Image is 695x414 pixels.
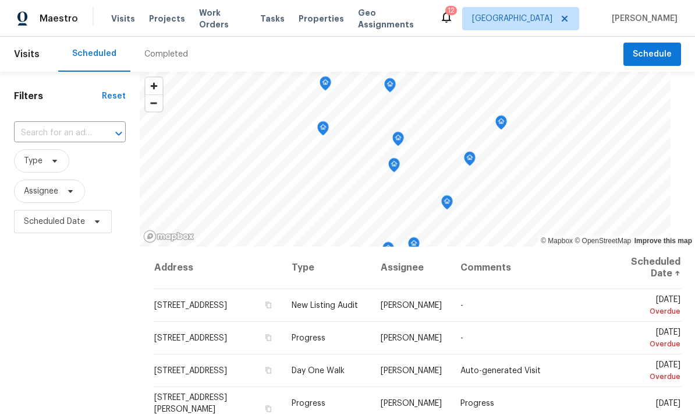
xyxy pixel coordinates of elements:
[40,13,78,24] span: Maestro
[320,76,331,94] div: Map marker
[102,90,126,102] div: Reset
[609,247,681,289] th: Scheduled Date ↑
[24,185,58,197] span: Assignee
[384,78,396,96] div: Map marker
[143,230,194,243] a: Mapbox homepage
[14,90,102,102] h1: Filters
[408,237,420,255] div: Map marker
[292,334,325,342] span: Progress
[388,158,400,176] div: Map marker
[154,247,283,289] th: Address
[541,237,573,245] a: Mapbox
[154,394,227,413] span: [STREET_ADDRESS][PERSON_NAME]
[154,301,227,310] span: [STREET_ADDRESS]
[619,338,680,350] div: Overdue
[146,94,162,111] button: Zoom out
[392,132,404,150] div: Map marker
[575,237,631,245] a: OpenStreetMap
[140,72,671,247] canvas: Map
[149,13,185,24] span: Projects
[154,334,227,342] span: [STREET_ADDRESS]
[111,125,127,142] button: Open
[154,367,227,375] span: [STREET_ADDRESS]
[292,367,345,375] span: Day One Walk
[381,334,442,342] span: [PERSON_NAME]
[619,361,680,383] span: [DATE]
[371,247,451,289] th: Assignee
[656,399,680,408] span: [DATE]
[299,13,344,24] span: Properties
[619,296,680,317] span: [DATE]
[263,300,273,310] button: Copy Address
[381,301,442,310] span: [PERSON_NAME]
[460,367,541,375] span: Auto-generated Visit
[495,115,507,134] div: Map marker
[317,121,329,139] div: Map marker
[358,7,425,30] span: Geo Assignments
[472,13,552,24] span: [GEOGRAPHIC_DATA]
[260,15,285,23] span: Tasks
[263,404,273,414] button: Copy Address
[14,124,93,142] input: Search for an address...
[464,152,476,170] div: Map marker
[619,328,680,350] span: [DATE]
[282,247,371,289] th: Type
[382,242,394,260] div: Map marker
[199,7,246,30] span: Work Orders
[144,48,188,60] div: Completed
[146,78,162,94] button: Zoom in
[24,155,42,167] span: Type
[146,95,162,111] span: Zoom out
[381,399,442,408] span: [PERSON_NAME]
[460,301,463,310] span: -
[460,334,463,342] span: -
[292,301,358,310] span: New Listing Audit
[607,13,678,24] span: [PERSON_NAME]
[292,399,325,408] span: Progress
[24,216,85,227] span: Scheduled Date
[623,43,681,66] button: Schedule
[633,47,672,62] span: Schedule
[111,13,135,24] span: Visits
[72,48,116,59] div: Scheduled
[619,371,680,383] div: Overdue
[263,365,273,376] button: Copy Address
[619,306,680,317] div: Overdue
[634,237,692,245] a: Improve this map
[451,247,609,289] th: Comments
[460,399,494,408] span: Progress
[448,5,455,16] div: 12
[263,332,273,343] button: Copy Address
[441,195,453,213] div: Map marker
[14,41,40,67] span: Visits
[381,367,442,375] span: [PERSON_NAME]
